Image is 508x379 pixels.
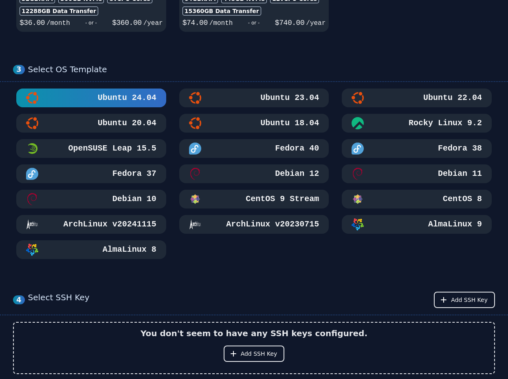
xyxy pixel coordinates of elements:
img: Debian 12 [189,168,201,180]
div: Select OS Template [28,64,495,75]
img: OpenSUSE Leap 15.5 Minimal [26,142,38,155]
h3: Ubuntu 18.04 [259,117,319,129]
button: Fedora 40Fedora 40 [179,139,329,158]
button: Fedora 37Fedora 37 [16,164,166,183]
button: Ubuntu 18.04Ubuntu 18.04 [179,114,329,133]
img: Ubuntu 20.04 [26,117,38,129]
img: Fedora 37 [26,168,38,180]
div: 15360 GB Data Transfer [183,7,261,16]
h2: You don't seem to have any SSH keys configured. [141,328,367,339]
span: /month [46,20,70,27]
img: ArchLinux v20230715 [189,218,201,231]
img: Fedora 40 [189,142,201,155]
img: Debian 10 [26,193,38,205]
img: Debian 11 [352,168,364,180]
h3: Debian 10 [111,193,156,205]
div: Select SSH Key [28,292,90,308]
img: CentOS 8 [352,193,364,205]
h3: Debian 11 [436,168,482,180]
img: Ubuntu 24.04 [26,92,38,104]
img: Ubuntu 18.04 [189,117,201,129]
img: Rocky Linux 9.2 [352,117,364,129]
button: Fedora 38Fedora 38 [342,139,492,158]
h3: Ubuntu 23.04 [259,92,319,104]
button: OpenSUSE Leap 15.5 MinimalOpenSUSE Leap 15.5 [16,139,166,158]
button: CentOS 9 StreamCentOS 9 Stream [179,190,329,208]
div: 12288 GB Data Transfer [20,7,98,16]
h3: OpenSUSE Leap 15.5 [67,143,156,154]
button: Add SSH Key [224,346,285,362]
button: ArchLinux v20241115ArchLinux v20241115 [16,215,166,234]
h3: Ubuntu 22.04 [422,92,482,104]
button: Add SSH Key [434,292,495,308]
h3: Fedora 38 [436,143,482,154]
h3: Ubuntu 20.04 [96,117,156,129]
img: Ubuntu 22.04 [352,92,364,104]
button: Ubuntu 22.04Ubuntu 22.04 [342,89,492,107]
span: $ 360.00 [112,19,141,27]
div: - or - [70,17,112,29]
h3: Rocky Linux 9.2 [407,117,482,129]
span: $ 740.00 [275,19,304,27]
span: /year [143,20,163,27]
h3: CentOS 8 [441,193,482,205]
button: Rocky Linux 9.2Rocky Linux 9.2 [342,114,492,133]
button: ArchLinux v20230715ArchLinux v20230715 [179,215,329,234]
span: Add SSH Key [241,350,277,358]
button: Ubuntu 20.04Ubuntu 20.04 [16,114,166,133]
h3: AlmaLinux 8 [101,244,156,255]
span: /month [209,20,233,27]
button: Ubuntu 24.04Ubuntu 24.04 [16,89,166,107]
button: Debian 11Debian 11 [342,164,492,183]
h3: CentOS 9 Stream [244,193,319,205]
div: 4 [13,295,25,305]
span: $ 74.00 [183,19,208,27]
button: Debian 10Debian 10 [16,190,166,208]
button: Debian 12Debian 12 [179,164,329,183]
span: $ 36.00 [20,19,45,27]
img: CentOS 9 Stream [189,193,201,205]
h3: Fedora 40 [273,143,319,154]
h3: Debian 12 [273,168,319,180]
h3: Fedora 37 [111,168,156,180]
img: ArchLinux v20241115 [26,218,38,231]
img: AlmaLinux 8 [26,244,38,256]
button: AlmaLinux 9AlmaLinux 9 [342,215,492,234]
div: - or - [233,17,275,29]
button: AlmaLinux 8AlmaLinux 8 [16,240,166,259]
h3: ArchLinux v20241115 [62,219,156,230]
h3: Ubuntu 24.04 [96,92,156,104]
h3: ArchLinux v20230715 [224,219,319,230]
img: AlmaLinux 9 [352,218,364,231]
h3: AlmaLinux 9 [427,219,482,230]
span: /year [306,20,325,27]
img: Ubuntu 23.04 [189,92,201,104]
span: Add SSH Key [451,296,488,304]
img: Fedora 38 [352,142,364,155]
div: 3 [13,65,25,74]
button: Ubuntu 23.04Ubuntu 23.04 [179,89,329,107]
button: CentOS 8CentOS 8 [342,190,492,208]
